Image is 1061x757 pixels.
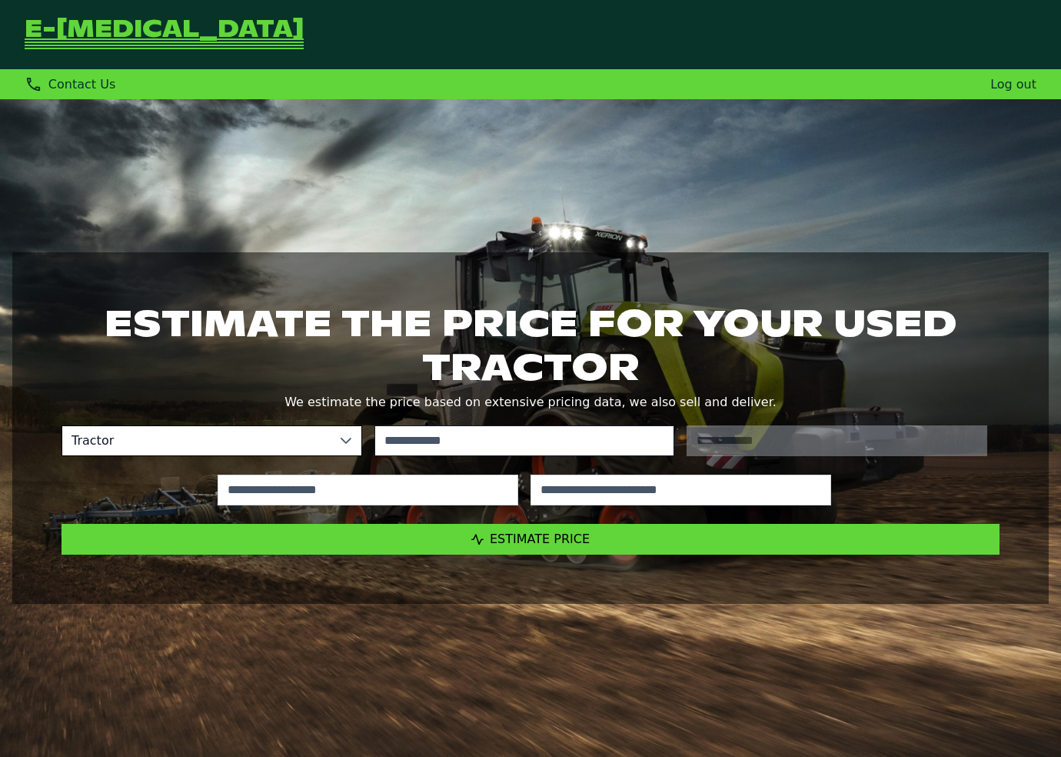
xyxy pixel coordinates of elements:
button: Estimate Price [62,524,999,555]
h1: Estimate the price for your used tractor [62,302,999,388]
p: We estimate the price based on extensive pricing data, we also sell and deliver. [62,392,999,413]
span: Estimate Price [490,532,590,546]
div: Contact Us [25,75,115,93]
span: Tractor [62,426,331,455]
a: Log out [990,77,1036,92]
span: Contact Us [48,77,115,92]
a: Go Back to Homepage [25,18,304,51]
